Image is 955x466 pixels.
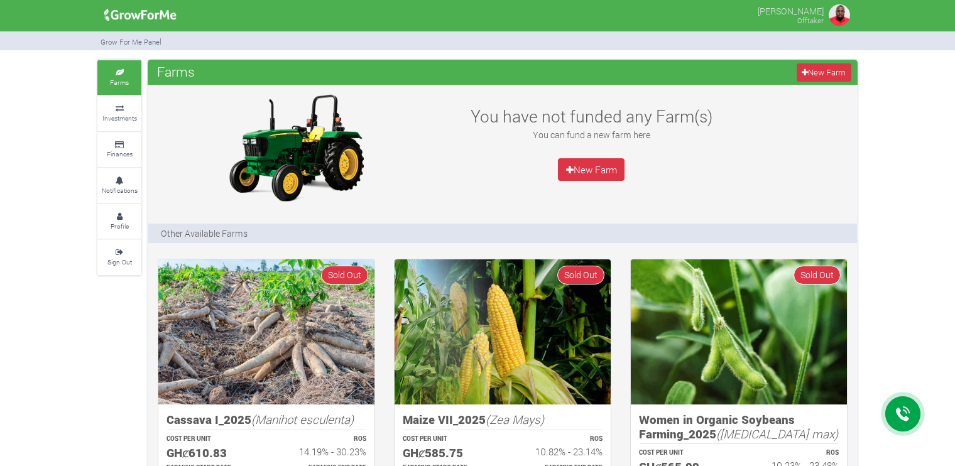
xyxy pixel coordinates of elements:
span: Sold Out [794,266,841,284]
h6: 10.82% - 23.14% [514,446,603,457]
h5: Cassava I_2025 [166,413,366,427]
p: COST PER UNIT [639,448,728,458]
p: ROS [750,448,839,458]
small: Farms [110,78,129,87]
h5: GHȼ610.83 [166,446,255,460]
p: COST PER UNIT [403,435,491,444]
img: growforme image [395,259,611,404]
small: Grow For Me Panel [101,37,161,46]
a: Sign Out [97,240,141,274]
p: ROS [514,435,603,444]
small: Offtaker [797,16,824,25]
p: You can fund a new farm here [455,128,728,141]
img: growforme image [158,259,374,404]
a: Profile [97,204,141,239]
img: growforme image [217,91,374,204]
i: (Manihot esculenta) [251,411,354,427]
a: New Farm [558,158,625,181]
span: Sold Out [557,266,604,284]
h5: Women in Organic Soybeans Farming_2025 [639,413,839,441]
p: Other Available Farms [161,227,248,240]
small: Investments [102,114,137,122]
a: Notifications [97,168,141,203]
a: New Farm [797,63,851,82]
p: [PERSON_NAME] [758,3,824,18]
img: growforme image [827,3,852,28]
p: COST PER UNIT [166,435,255,444]
p: ROS [278,435,366,444]
small: Sign Out [107,257,132,266]
a: Finances [97,133,141,167]
h3: You have not funded any Farm(s) [455,106,728,126]
a: Investments [97,96,141,131]
img: growforme image [100,3,181,28]
small: Finances [107,149,133,158]
small: Notifications [102,186,138,195]
span: Sold Out [321,266,368,284]
img: growforme image [631,259,847,404]
h6: 14.19% - 30.23% [278,446,366,457]
span: Farms [154,59,198,84]
small: Profile [111,222,129,230]
i: (Zea Mays) [486,411,544,427]
i: ([MEDICAL_DATA] max) [716,426,838,442]
h5: GHȼ585.75 [403,446,491,460]
h5: Maize VII_2025 [403,413,603,427]
a: Farms [97,60,141,95]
